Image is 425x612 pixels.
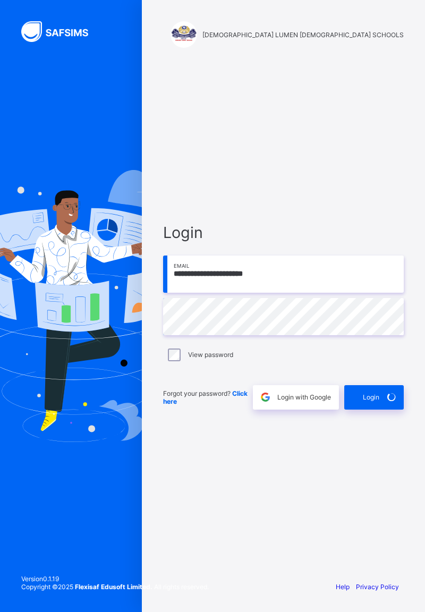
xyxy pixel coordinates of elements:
a: Help [336,583,350,591]
img: google.396cfc9801f0270233282035f929180a.svg [259,391,271,403]
span: [DEMOGRAPHIC_DATA] LUMEN [DEMOGRAPHIC_DATA] SCHOOLS [202,31,404,39]
span: Forgot your password? [163,389,248,405]
label: View password [188,351,233,359]
span: Login with Google [277,393,331,401]
span: Login [363,393,379,401]
a: Privacy Policy [356,583,399,591]
strong: Flexisaf Edusoft Limited. [75,583,152,591]
span: Copyright © 2025 All rights reserved. [21,583,209,591]
a: Click here [163,389,248,405]
span: Login [163,223,404,242]
img: SAFSIMS Logo [21,21,101,42]
span: Version 0.1.19 [21,575,209,583]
